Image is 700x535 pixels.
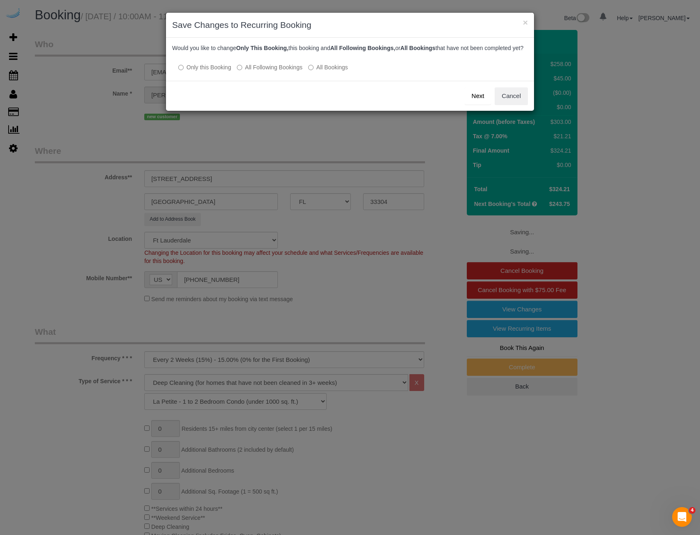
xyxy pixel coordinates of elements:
button: Next [465,87,491,105]
h3: Save Changes to Recurring Booking [172,19,528,31]
b: All Bookings [400,45,436,51]
iframe: Intercom live chat [672,507,692,527]
b: All Following Bookings, [330,45,395,51]
label: All bookings that have not been completed yet will be changed. [308,63,348,71]
label: All other bookings in the series will remain the same. [178,63,231,71]
p: Would you like to change this booking and or that have not been completed yet? [172,44,528,52]
input: All Bookings [308,65,314,70]
input: All Following Bookings [237,65,242,70]
b: Only This Booking, [236,45,289,51]
button: Cancel [495,87,528,105]
button: × [523,18,528,27]
input: Only this Booking [178,65,184,70]
label: This and all the bookings after it will be changed. [237,63,302,71]
span: 4 [689,507,695,514]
